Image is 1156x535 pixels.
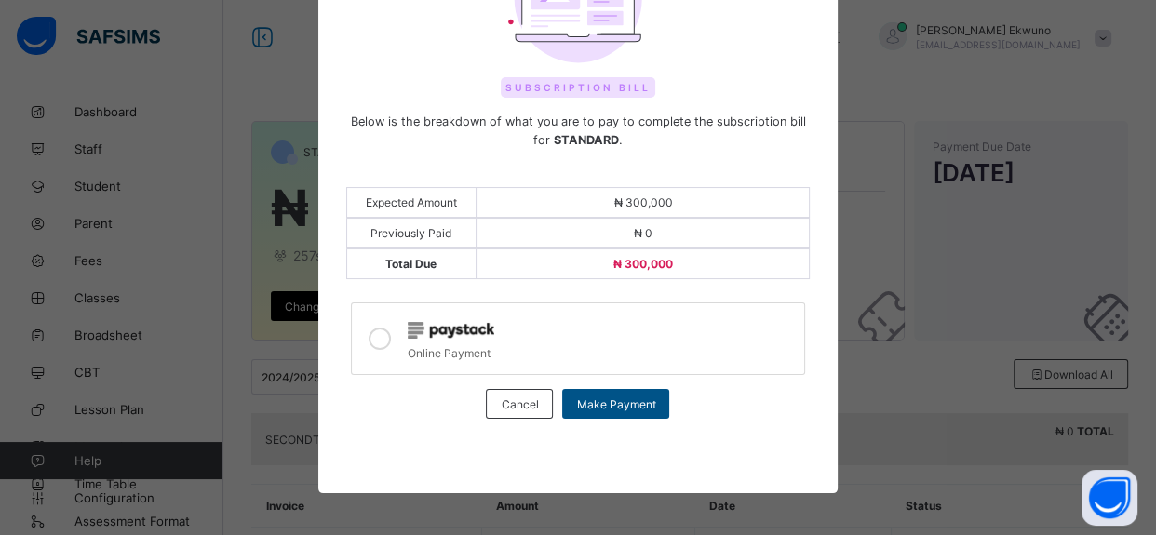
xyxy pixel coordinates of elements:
div: Online Payment [408,341,796,360]
button: Open asap [1082,470,1137,526]
span: Subscription Bill [501,77,655,98]
b: STANDARD [554,133,619,147]
span: ₦ 0 [634,226,652,240]
span: Total Due [385,257,437,271]
span: ₦ 300,000 [613,257,673,271]
span: Cancel [501,397,538,411]
img: paystack.0b99254114f7d5403c0525f3550acd03.svg [408,322,494,339]
span: ₦ 300,000 [613,195,672,209]
span: Make Payment [576,397,655,411]
div: Expected Amount [346,187,477,218]
div: Previously Paid [346,218,477,248]
span: Below is the breakdown of what you are to pay to complete the subscription bill for . [346,113,811,150]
